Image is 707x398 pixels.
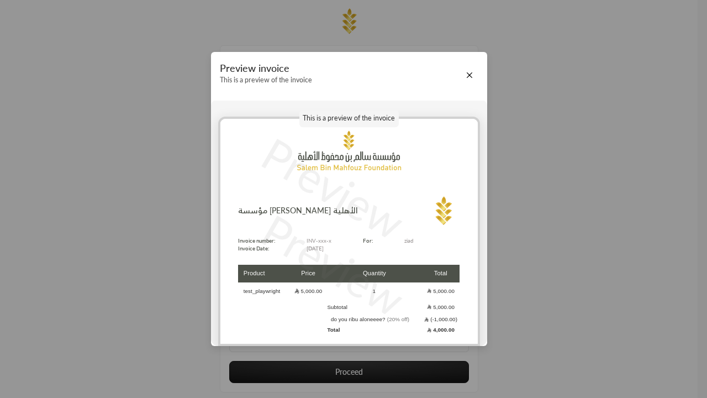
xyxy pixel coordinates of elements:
p: Preview invoice [220,62,312,75]
p: ziad [404,237,460,245]
table: Products [238,264,460,337]
img: hdromg_oukvb.png [220,119,478,185]
th: Total [422,265,460,283]
td: Subtotal [327,300,421,315]
p: This is a preview of the invoice [299,110,399,128]
p: This is a preview of the invoice [220,76,312,85]
button: Close [463,69,476,81]
td: (-1,000.00) [422,316,460,323]
p: Invoice number: [238,237,275,245]
td: 5,000.00 [422,300,460,315]
td: 5,000.00 [422,284,460,298]
td: 4,000.00 [422,324,460,336]
p: مؤسسة [PERSON_NAME] الأهلية [238,205,358,217]
p: Preview [250,121,416,255]
img: Logo [426,195,460,228]
span: (20% off) [387,316,409,322]
td: test_playwright [238,284,289,298]
th: Product [238,265,289,283]
p: Preview [250,197,416,332]
td: 5,000.00 [289,284,327,298]
td: do you ribu aloneeee? [327,316,421,323]
td: Total [327,324,421,336]
p: Invoice Date: [238,244,275,253]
